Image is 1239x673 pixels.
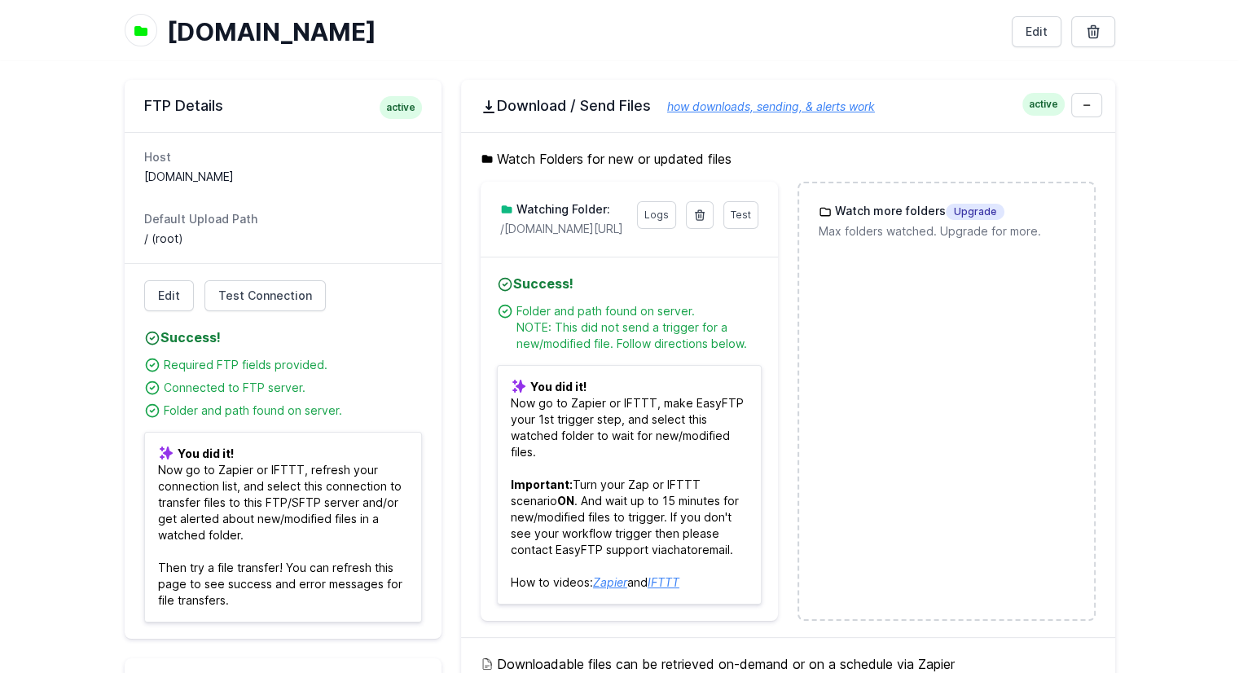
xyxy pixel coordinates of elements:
[178,446,234,460] b: You did it!
[946,204,1004,220] span: Upgrade
[144,211,422,227] dt: Default Upload Path
[513,201,610,218] h3: Watching Folder:
[511,477,573,491] b: Important:
[648,575,679,589] a: IFTTT
[516,303,762,352] div: Folder and path found on server. NOTE: This did not send a trigger for a new/modified file. Follo...
[651,99,875,113] a: how downloads, sending, & alerts work
[819,223,1074,240] p: Max folders watched. Upgrade for more.
[144,231,422,247] dd: / (root)
[144,280,194,311] a: Edit
[731,209,751,221] span: Test
[1012,16,1061,47] a: Edit
[497,274,762,293] h4: Success!
[1022,93,1065,116] span: active
[593,575,627,589] a: Zapier
[164,357,422,373] div: Required FTP fields provided.
[380,96,422,119] span: active
[481,149,1096,169] h5: Watch Folders for new or updated files
[723,201,758,229] a: Test
[144,149,422,165] dt: Host
[144,169,422,185] dd: [DOMAIN_NAME]
[702,543,730,556] a: email
[557,494,574,508] b: ON
[204,280,326,311] a: Test Connection
[164,402,422,419] div: Folder and path found on server.
[832,203,1004,220] h3: Watch more folders
[167,17,999,46] h1: [DOMAIN_NAME]
[1158,592,1219,653] iframe: Drift Widget Chat Controller
[144,328,422,347] h4: Success!
[530,380,587,394] b: You did it!
[497,365,762,605] p: Now go to Zapier or IFTTT, make EasyFTP your 1st trigger step, and select this watched folder to ...
[667,543,691,556] a: chat
[144,96,422,116] h2: FTP Details
[164,380,422,396] div: Connected to FTP server.
[500,221,627,237] p: /media.s1.carta.cx/emojis
[144,432,422,622] p: Now go to Zapier or IFTTT, refresh your connection list, and select this connection to transfer f...
[481,96,1096,116] h2: Download / Send Files
[799,183,1093,259] a: Watch more foldersUpgrade Max folders watched. Upgrade for more.
[218,288,312,304] span: Test Connection
[637,201,676,229] a: Logs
